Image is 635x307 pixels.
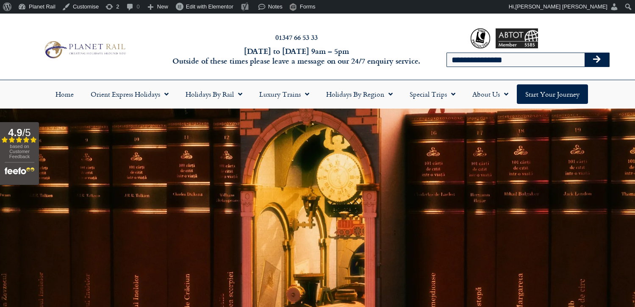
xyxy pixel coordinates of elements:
a: Luxury Trains [251,84,318,104]
a: 01347 66 53 33 [275,32,318,42]
nav: Menu [4,84,631,104]
a: Holidays by Region [318,84,401,104]
button: Search [585,53,609,67]
a: About Us [464,84,517,104]
a: Start your Journey [517,84,588,104]
a: Special Trips [401,84,464,104]
a: Holidays by Rail [177,84,251,104]
img: Planet Rail Train Holidays Logo [41,39,128,60]
h6: [DATE] to [DATE] 9am – 5pm Outside of these times please leave a message on our 24/7 enquiry serv... [172,46,421,66]
span: [PERSON_NAME] [PERSON_NAME] [516,3,607,10]
a: Orient Express Holidays [82,84,177,104]
a: Home [47,84,82,104]
span: Edit with Elementor [186,3,233,10]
